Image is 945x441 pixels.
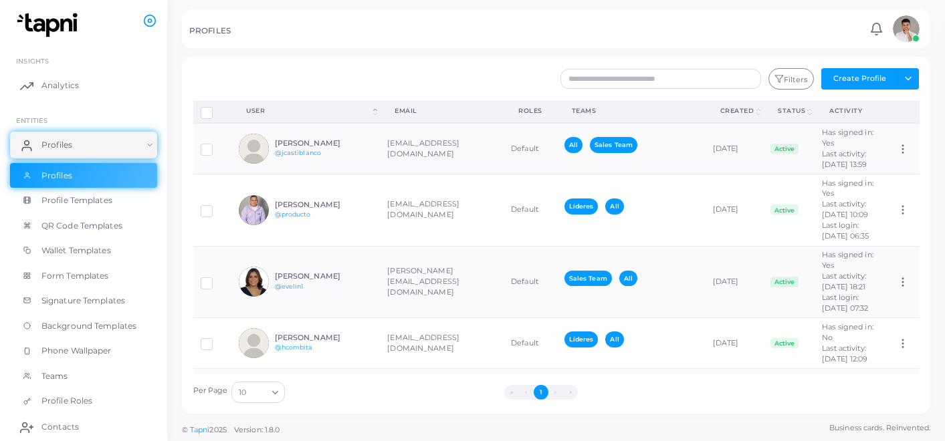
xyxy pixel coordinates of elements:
[504,318,557,369] td: Default
[605,331,623,347] span: All
[590,137,637,152] span: Sales Team
[209,424,226,436] span: 2025
[829,106,875,116] div: activity
[275,272,373,281] h6: [PERSON_NAME]
[619,271,637,286] span: All
[504,369,557,441] td: Default
[822,199,868,219] span: Last activity: [DATE] 10:09
[822,293,868,313] span: Last login: [DATE] 07:32
[605,198,623,214] span: All
[10,388,157,414] a: Profile Roles
[239,386,246,400] span: 10
[10,132,157,158] a: Profiles
[395,106,489,116] div: Email
[193,386,228,396] label: Per Page
[41,395,92,407] span: Profile Roles
[720,106,754,116] div: Created
[564,271,612,286] span: Sales Team
[822,220,869,241] span: Last login: [DATE] 06:35
[380,174,504,247] td: [EMAIL_ADDRESS][DOMAIN_NAME]
[380,123,504,174] td: [EMAIL_ADDRESS][DOMAIN_NAME]
[275,210,311,218] a: @producto
[822,343,867,363] span: Last activity: [DATE] 12:09
[564,137,583,152] span: All
[889,101,919,123] th: Action
[380,369,504,441] td: [EMAIL_ADDRESS][DOMAIN_NAME]
[41,345,112,357] span: Phone Wallpaper
[534,385,548,400] button: Go to page 1
[564,198,599,214] span: Líderes
[821,68,898,90] button: Create Profile
[182,424,280,436] span: ©
[706,369,764,441] td: [DATE]
[770,277,799,287] span: Active
[275,333,373,342] h6: [PERSON_NAME]
[10,363,157,389] a: Teams
[246,106,371,116] div: User
[893,15,920,42] img: avatar
[380,246,504,318] td: [PERSON_NAME][EMAIL_ADDRESS][DOMAIN_NAME]
[572,106,691,116] div: Teams
[706,246,764,318] td: [DATE]
[234,425,280,434] span: Version: 1.8.0
[10,338,157,363] a: Phone Wallpaper
[41,194,112,206] span: Profile Templates
[10,163,157,188] a: Profiles
[822,373,873,393] span: Has signed in: Yes
[778,106,805,116] div: Status
[275,343,313,351] a: @hcombita
[564,331,599,347] span: Líderes
[41,270,109,282] span: Form Templates
[768,68,814,90] button: Filters
[770,144,799,154] span: Active
[706,174,764,247] td: [DATE]
[41,80,79,92] span: Analytics
[41,370,68,382] span: Teams
[41,320,136,332] span: Background Templates
[10,313,157,339] a: Background Templates
[275,283,304,290] a: @evelin1
[504,123,557,174] td: Default
[10,238,157,263] a: Wallet Templates
[10,188,157,213] a: Profile Templates
[889,15,923,42] a: avatar
[275,200,373,209] h6: [PERSON_NAME]
[189,26,231,35] h5: PROFILES
[770,204,799,215] span: Active
[275,139,373,148] h6: [PERSON_NAME]
[10,213,157,239] a: QR Code Templates
[41,295,125,307] span: Signature Templates
[41,245,111,257] span: Wallet Templates
[247,385,267,400] input: Search for option
[41,220,122,232] span: QR Code Templates
[41,421,79,433] span: Contacts
[822,322,873,342] span: Has signed in: No
[10,288,157,313] a: Signature Templates
[41,139,72,151] span: Profiles
[822,128,873,148] span: Has signed in: Yes
[10,263,157,289] a: Form Templates
[41,170,72,182] span: Profiles
[822,271,866,291] span: Last activity: [DATE] 18:21
[518,106,542,116] div: Roles
[231,382,285,403] div: Search for option
[706,318,764,369] td: [DATE]
[239,267,269,297] img: avatar
[822,178,873,198] span: Has signed in: Yes
[275,149,321,156] a: @jcastiblanco
[10,72,157,99] a: Analytics
[239,134,269,164] img: avatar
[380,318,504,369] td: [EMAIL_ADDRESS][DOMAIN_NAME]
[829,422,930,434] span: Business cards. Reinvented.
[239,328,269,358] img: avatar
[504,246,557,318] td: Default
[190,425,210,434] a: Tapni
[822,250,873,270] span: Has signed in: Yes
[706,123,764,174] td: [DATE]
[288,385,793,400] ul: Pagination
[12,13,86,37] img: logo
[239,195,269,225] img: avatar
[822,149,867,169] span: Last activity: [DATE] 13:59
[10,414,157,440] a: Contacts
